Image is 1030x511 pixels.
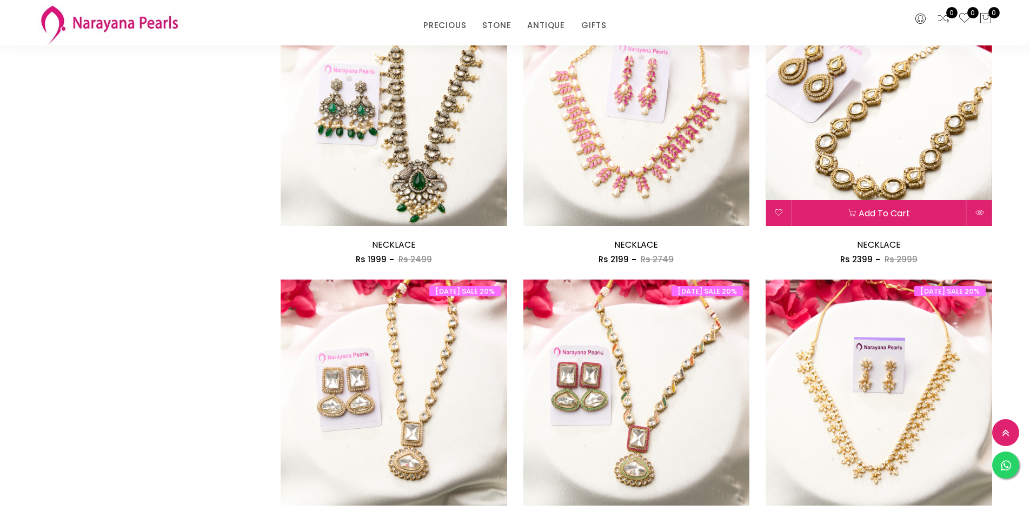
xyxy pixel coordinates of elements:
[398,254,432,265] span: Rs 2499
[527,17,565,34] a: ANTIQUE
[641,254,674,265] span: Rs 2749
[356,254,387,265] span: Rs 1999
[914,286,986,296] span: [DATE] SALE 20%
[946,7,958,18] span: 0
[967,200,992,226] button: Quick View
[792,200,966,226] button: Add to cart
[979,12,992,26] button: 0
[482,17,511,34] a: STONE
[840,254,873,265] span: Rs 2399
[599,254,629,265] span: Rs 2199
[372,238,416,251] a: NECKLACE
[766,200,791,226] button: Add to wishlist
[857,238,901,251] a: NECKLACE
[581,17,607,34] a: GIFTS
[429,286,501,296] span: [DATE] SALE 20%
[937,12,950,26] a: 0
[958,12,971,26] a: 0
[967,7,979,18] span: 0
[988,7,1000,18] span: 0
[423,17,466,34] a: PRECIOUS
[885,254,918,265] span: Rs 2999
[672,286,743,296] span: [DATE] SALE 20%
[614,238,658,251] a: NECKLACE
